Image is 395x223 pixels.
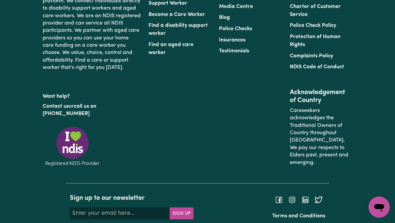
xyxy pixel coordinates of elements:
a: Protection of Human Rights [290,34,340,47]
input: Enter your email here... [70,207,170,219]
p: Careseekers acknowledges the Traditional Owners of Country throughout [GEOGRAPHIC_DATA]. We pay o... [290,104,352,169]
iframe: Button to launch messaging window [369,196,390,218]
a: Terms and Conditions [272,213,325,219]
a: Follow Careseekers on LinkedIn [301,197,309,202]
a: Find an aged care worker [149,42,194,55]
a: Find a disability support worker [149,23,208,36]
a: Follow Careseekers on Instagram [288,197,296,202]
img: Registered NDIS provider [43,126,102,167]
p: or [43,100,141,120]
p: Want help? [43,90,141,100]
a: Follow Careseekers on Facebook [275,197,283,202]
a: Complaints Policy [290,53,333,59]
a: Contact us [43,104,69,109]
a: Police Check Policy [290,23,336,28]
a: Insurances [219,37,245,43]
h2: Sign up to our newsletter [70,194,194,202]
a: NDIS Code of Conduct [290,64,344,70]
a: Testimonials [219,48,249,54]
a: Become a Care Worker [149,12,205,17]
a: Police Checks [219,26,252,31]
button: Subscribe [170,207,194,219]
h2: Acknowledgement of Country [290,88,352,104]
a: Charter of Customer Service [290,4,341,17]
a: Media Centre [219,4,253,9]
a: Follow Careseekers on Twitter [315,197,323,202]
a: Blog [219,15,230,20]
